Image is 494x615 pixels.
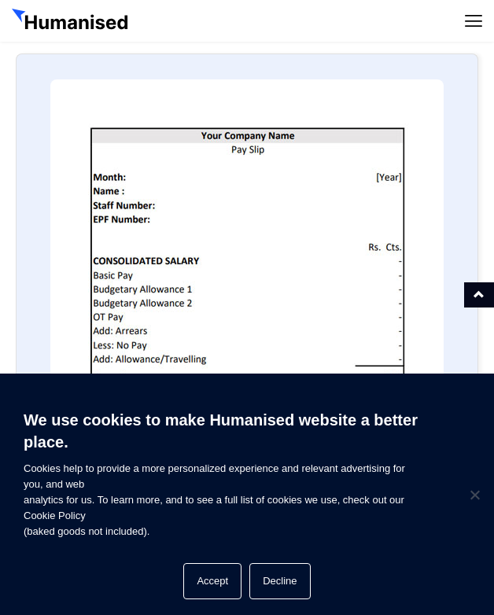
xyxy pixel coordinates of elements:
img: payslip template [50,79,444,512]
h6: We use cookies to make Humanised website a better place. [24,409,419,453]
span: Cookies help to provide a more personalized experience and relevant advertising for you, and web ... [24,409,419,540]
span: Decline [466,487,482,503]
button: Accept [183,563,241,599]
img: GetHumanised Logo [12,9,131,34]
button: Decline [249,563,310,599]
